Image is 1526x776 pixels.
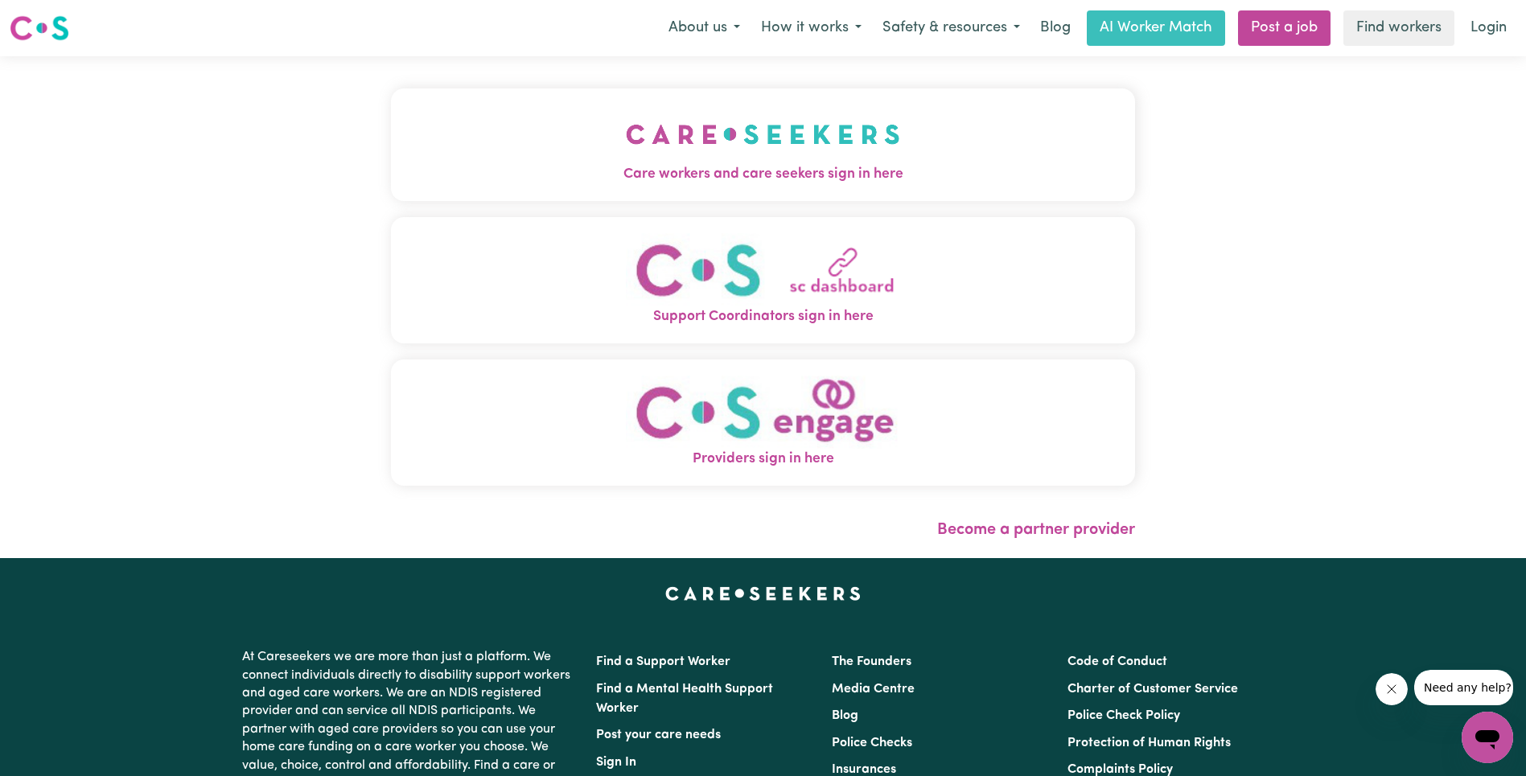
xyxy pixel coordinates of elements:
button: Support Coordinators sign in here [391,217,1135,343]
a: Become a partner provider [937,522,1135,538]
span: Support Coordinators sign in here [391,306,1135,327]
a: Media Centre [832,683,915,696]
img: Careseekers logo [10,14,69,43]
span: Care workers and care seekers sign in here [391,164,1135,185]
a: Complaints Policy [1067,763,1173,776]
a: Find workers [1343,10,1454,46]
a: AI Worker Match [1087,10,1225,46]
a: Login [1461,10,1516,46]
a: Protection of Human Rights [1067,737,1231,749]
a: Careseekers logo [10,10,69,47]
button: About us [658,11,751,45]
a: The Founders [832,655,911,668]
a: Charter of Customer Service [1067,683,1238,696]
a: Blog [1030,10,1080,46]
a: Careseekers home page [665,587,861,600]
a: Find a Mental Health Support Worker [596,683,773,715]
a: Police Checks [832,737,912,749]
a: Insurances [832,763,896,776]
a: Blog [832,709,858,722]
button: Providers sign in here [391,359,1135,486]
a: Sign In [596,756,636,769]
button: Safety & resources [872,11,1030,45]
a: Find a Support Worker [596,655,730,668]
iframe: Message from company [1414,670,1513,705]
button: How it works [751,11,872,45]
iframe: Button to launch messaging window [1462,712,1513,763]
a: Post a job [1238,10,1331,46]
iframe: Close message [1376,673,1408,705]
a: Post your care needs [596,729,721,741]
span: Providers sign in here [391,449,1135,470]
a: Code of Conduct [1067,655,1167,668]
button: Care workers and care seekers sign in here [391,88,1135,201]
a: Police Check Policy [1067,709,1180,722]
